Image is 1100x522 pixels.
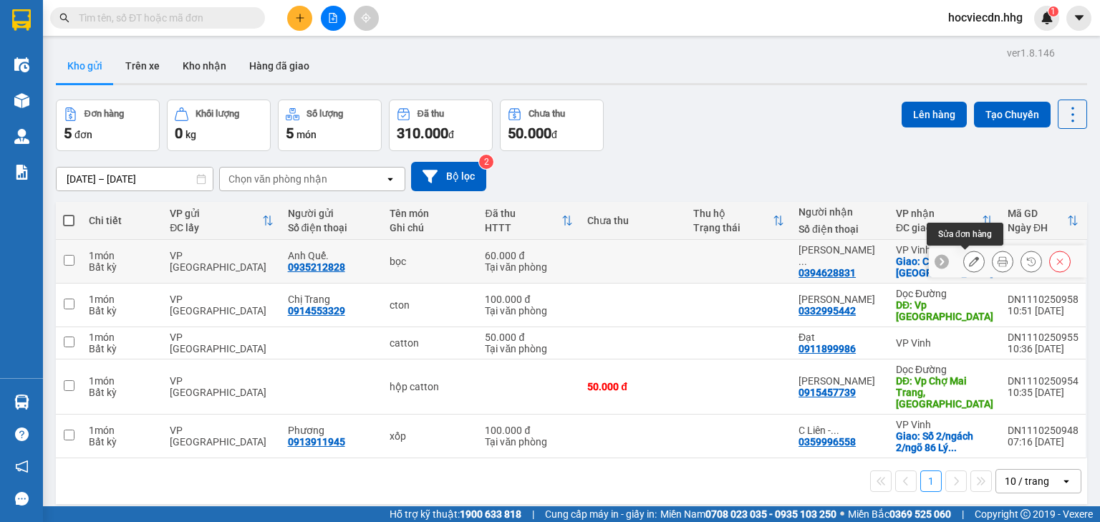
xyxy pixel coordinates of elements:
[15,460,29,473] span: notification
[799,425,882,436] div: C Liên - 0969345945
[1061,475,1072,487] svg: open
[59,13,69,23] span: search
[485,208,561,219] div: Đã thu
[799,223,882,235] div: Số điện thoại
[1008,294,1079,305] div: DN1110250958
[799,343,856,354] div: 0911899986
[479,155,493,169] sup: 2
[76,95,207,117] strong: Hotline : [PHONE_NUMBER] - [PHONE_NUMBER]
[485,261,573,273] div: Tại văn phòng
[1008,425,1079,436] div: DN1110250948
[896,256,993,279] div: Giao: Chung cư Cửa Tiền
[485,250,573,261] div: 60.000 đ
[170,332,273,354] div: VP [GEOGRAPHIC_DATA]
[485,436,573,448] div: Tại văn phòng
[448,129,454,140] span: đ
[163,202,280,240] th: Toggle SortBy
[545,506,657,522] span: Cung cấp máy in - giấy in:
[89,425,155,436] div: 1 món
[167,100,271,151] button: Khối lượng0kg
[799,294,882,305] div: Lê Nuôi
[1008,375,1079,387] div: DN1110250954
[896,419,993,430] div: VP Vinh
[799,267,856,279] div: 0394628831
[170,222,261,233] div: ĐC lấy
[57,168,213,190] input: Select a date range.
[799,256,807,267] span: ...
[288,294,376,305] div: Chị Trang
[238,49,321,83] button: Hàng đã giao
[1008,305,1079,316] div: 10:51 [DATE]
[840,511,844,517] span: ⚪️
[390,381,471,392] div: hộp catton
[170,425,273,448] div: VP [GEOGRAPHIC_DATA]
[485,332,573,343] div: 50.000 đ
[974,102,1051,127] button: Tạo Chuyến
[889,508,951,520] strong: 0369 525 060
[896,208,982,219] div: VP nhận
[390,256,471,267] div: bọc
[831,425,839,436] span: ...
[56,49,114,83] button: Kho gửi
[896,430,993,453] div: Giao: Số 2/ngách 2/ngõ 86 Lý Thường Kiệt
[896,299,993,322] div: DĐ: Vp Can Lộc
[296,129,317,140] span: món
[288,222,376,233] div: Số điện thoại
[693,208,773,219] div: Thu hộ
[963,251,985,272] div: Sửa đơn hàng
[385,173,396,185] svg: open
[278,100,382,151] button: Số lượng5món
[328,13,338,23] span: file-add
[927,223,1003,246] div: Sửa đơn hàng
[799,436,856,448] div: 0359996558
[321,6,346,31] button: file-add
[1008,208,1067,219] div: Mã GD
[74,129,92,140] span: đơn
[799,332,882,343] div: Đạt
[418,109,444,119] div: Đã thu
[170,294,273,316] div: VP [GEOGRAPHIC_DATA]
[89,261,155,273] div: Bất kỳ
[902,102,967,127] button: Lên hàng
[485,294,573,305] div: 100.000 đ
[295,13,305,23] span: plus
[460,508,521,520] strong: 1900 633 818
[89,305,155,316] div: Bất kỳ
[1008,436,1079,448] div: 07:16 [DATE]
[529,109,565,119] div: Chưa thu
[69,14,213,45] strong: HÃNG XE HẢI HOÀNG GIA
[1005,474,1049,488] div: 10 / trang
[89,436,155,448] div: Bất kỳ
[15,427,29,441] span: question-circle
[288,261,345,273] div: 0935212828
[288,436,345,448] div: 0913911945
[56,100,160,151] button: Đơn hàng5đơn
[799,206,882,218] div: Người nhận
[89,387,155,398] div: Bất kỳ
[171,49,238,83] button: Kho nhận
[920,470,942,492] button: 1
[485,343,573,354] div: Tại văn phòng
[896,222,982,233] div: ĐC giao
[288,305,345,316] div: 0914553329
[89,332,155,343] div: 1 món
[361,13,371,23] span: aim
[1008,387,1079,398] div: 10:35 [DATE]
[532,506,534,522] span: |
[170,208,261,219] div: VP gửi
[390,337,471,349] div: catton
[962,506,964,522] span: |
[114,49,171,83] button: Trên xe
[551,129,557,140] span: đ
[948,442,957,453] span: ...
[14,395,29,410] img: warehouse-icon
[79,10,248,26] input: Tìm tên, số ĐT hoặc mã đơn
[288,425,376,436] div: Phương
[89,343,155,354] div: Bất kỳ
[185,129,196,140] span: kg
[500,100,604,151] button: Chưa thu50.000đ
[307,109,343,119] div: Số lượng
[89,250,155,261] div: 1 món
[170,250,273,273] div: VP [GEOGRAPHIC_DATA]
[799,387,856,398] div: 0915457739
